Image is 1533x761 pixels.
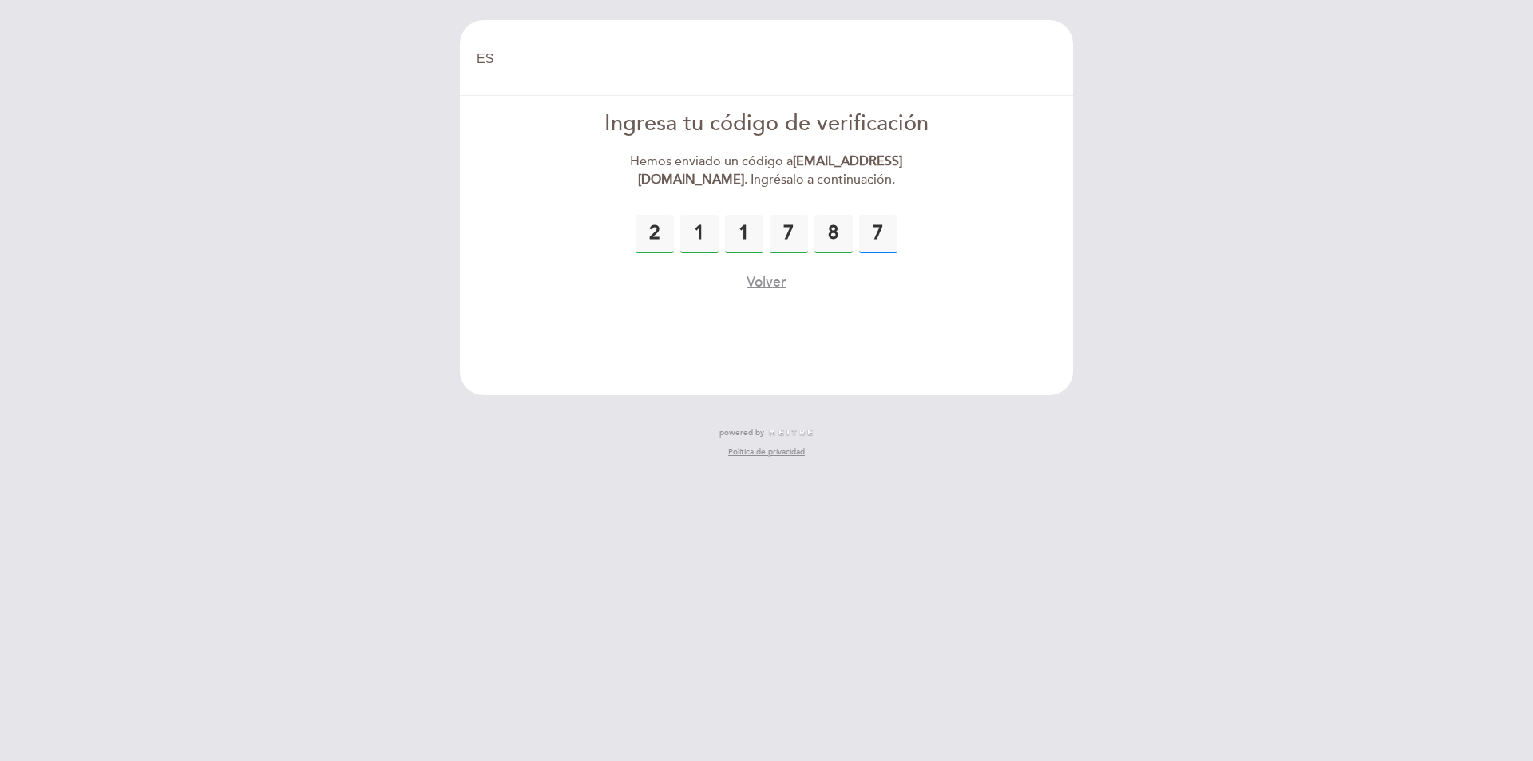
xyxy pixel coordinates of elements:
a: Política de privacidad [728,446,805,458]
input: 0 [770,215,808,253]
img: MEITRE [768,429,814,437]
a: powered by [719,427,814,438]
div: Ingresa tu código de verificación [584,109,950,140]
input: 0 [725,215,763,253]
input: 0 [680,215,719,253]
input: 0 [814,215,853,253]
input: 0 [859,215,897,253]
span: powered by [719,427,764,438]
button: Volver [747,272,786,292]
strong: [EMAIL_ADDRESS][DOMAIN_NAME] [638,153,903,188]
div: Hemos enviado un código a . Ingrésalo a continuación. [584,153,950,189]
input: 0 [636,215,674,253]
